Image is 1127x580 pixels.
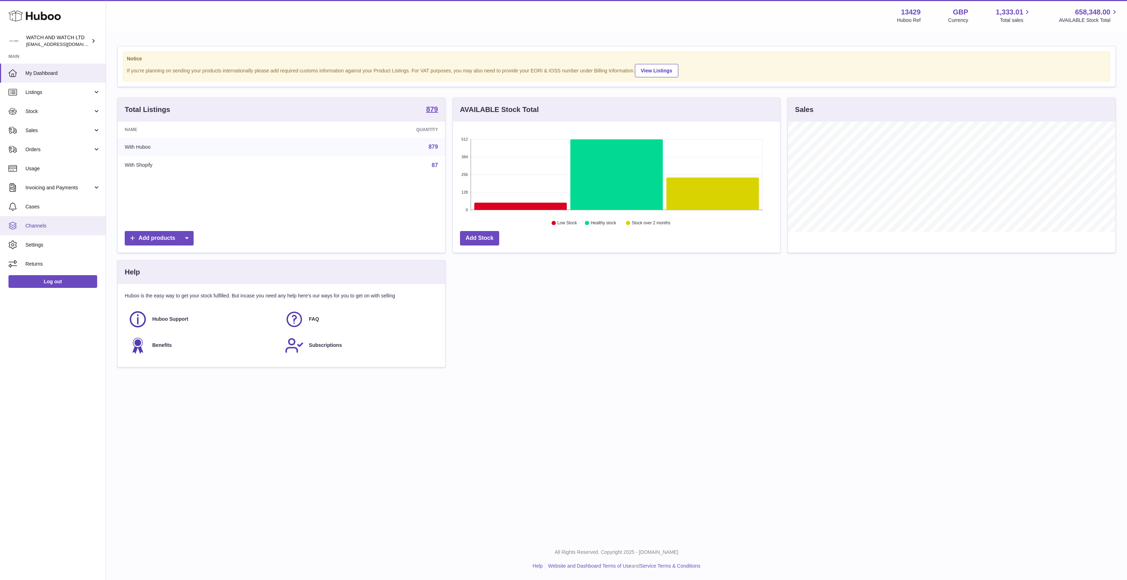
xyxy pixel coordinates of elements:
a: Website and Dashboard Terms of Use [548,563,631,569]
span: Orders [25,146,93,153]
span: [EMAIL_ADDRESS][DOMAIN_NAME] [26,41,104,47]
strong: GBP [953,7,968,17]
span: Invoicing and Payments [25,184,93,191]
text: Healthy stock [591,221,616,226]
text: 384 [461,155,468,159]
div: WATCH AND WATCH LTD [26,34,90,48]
td: With Shopify [118,156,294,174]
div: Huboo Ref [897,17,921,24]
span: Total sales [1000,17,1031,24]
text: 512 [461,137,468,141]
a: Log out [8,275,97,288]
span: Settings [25,242,100,248]
strong: 13429 [901,7,921,17]
h3: AVAILABLE Stock Total [460,105,539,114]
a: 879 [429,144,438,150]
span: FAQ [309,316,319,322]
text: Low Stock [557,221,577,226]
a: 658,348.00 AVAILABLE Stock Total [1059,7,1119,24]
text: Stock over 2 months [632,221,670,226]
span: 1,333.01 [996,7,1023,17]
a: 879 [426,106,438,114]
img: internalAdmin-13429@internal.huboo.com [8,36,19,46]
span: AVAILABLE Stock Total [1059,17,1119,24]
a: Add Stock [460,231,499,245]
a: Add products [125,231,194,245]
span: Channels [25,223,100,229]
span: 658,348.00 [1075,7,1110,17]
th: Name [118,122,294,138]
text: 256 [461,172,468,177]
div: If you're planning on sending your products internationally please add required customs informati... [127,63,1106,77]
th: Quantity [294,122,445,138]
a: Service Terms & Conditions [640,563,701,569]
span: Cases [25,203,100,210]
span: Sales [25,127,93,134]
strong: 879 [426,106,438,113]
a: Benefits [128,336,278,355]
a: Help [533,563,543,569]
span: Stock [25,108,93,115]
p: All Rights Reserved. Copyright 2025 - [DOMAIN_NAME] [112,549,1121,556]
a: Huboo Support [128,310,278,329]
text: 0 [466,208,468,212]
a: 1,333.01 Total sales [996,7,1032,24]
h3: Help [125,267,140,277]
span: My Dashboard [25,70,100,77]
a: Subscriptions [285,336,434,355]
a: 87 [432,162,438,168]
span: Usage [25,165,100,172]
span: Benefits [152,342,172,349]
span: Returns [25,261,100,267]
li: and [545,563,700,569]
td: With Huboo [118,138,294,156]
strong: Notice [127,55,1106,62]
p: Huboo is the easy way to get your stock fulfilled. But incase you need any help here's our ways f... [125,292,438,299]
a: FAQ [285,310,434,329]
a: View Listings [635,64,678,77]
span: Subscriptions [309,342,342,349]
h3: Total Listings [125,105,170,114]
h3: Sales [795,105,813,114]
span: Huboo Support [152,316,188,322]
span: Listings [25,89,93,96]
text: 128 [461,190,468,194]
div: Currency [948,17,968,24]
